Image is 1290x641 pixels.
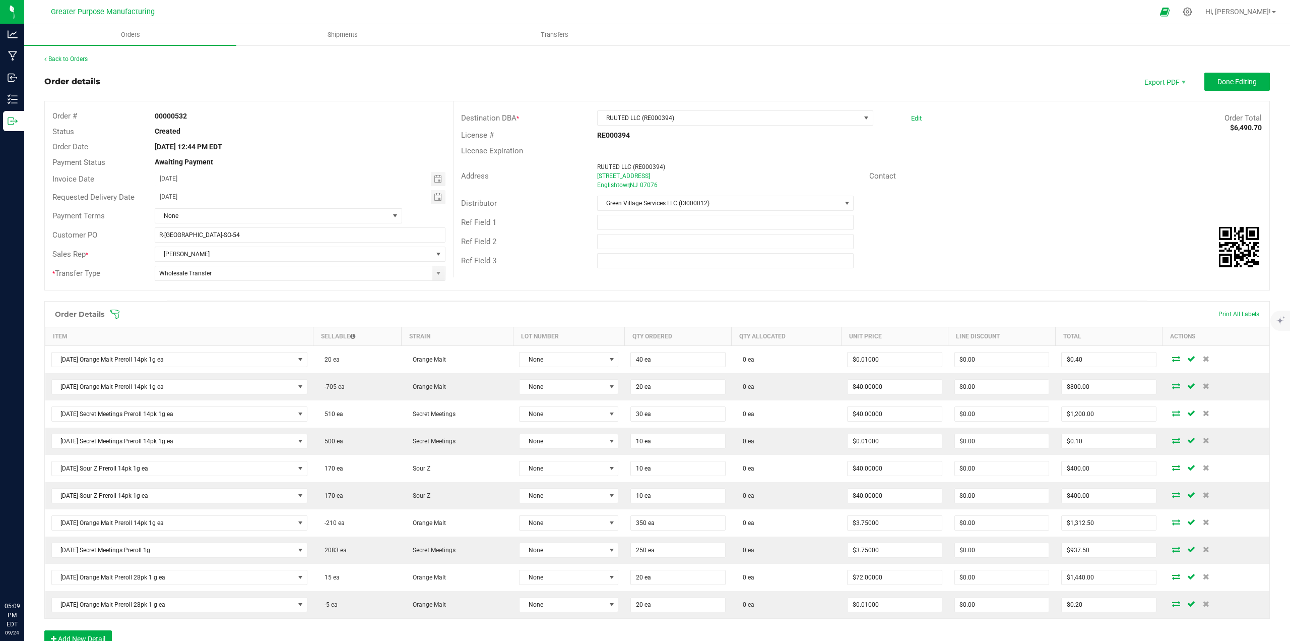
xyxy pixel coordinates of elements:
[1184,356,1199,362] span: Save Order Detail
[631,434,725,448] input: 0
[408,547,456,554] span: Secret Meetings
[955,461,1049,476] input: 0
[1219,227,1259,267] img: Scan me!
[448,24,661,45] a: Transfers
[640,182,658,189] span: 07076
[955,516,1049,530] input: 0
[1199,383,1214,389] span: Delete Order Detail
[52,250,86,259] span: Sales Rep
[155,209,389,223] span: None
[520,353,605,367] span: None
[848,543,941,557] input: 0
[51,543,307,558] span: NO DATA FOUND
[738,383,754,390] span: 0 ea
[738,547,754,554] span: 0 ea
[155,112,187,120] strong: 00000532
[51,597,307,612] span: NO DATA FOUND
[52,407,294,421] span: [DATE] Secret Meetings Preroll 14pk 1g ea
[738,438,754,445] span: 0 ea
[520,461,605,476] span: None
[1062,353,1155,367] input: 0
[631,461,725,476] input: 0
[5,629,20,636] p: 09/24
[1184,383,1199,389] span: Save Order Detail
[848,380,941,394] input: 0
[155,143,222,151] strong: [DATE] 12:44 PM EDT
[848,489,941,503] input: 0
[1199,464,1214,471] span: Delete Order Detail
[955,434,1049,448] input: 0
[1199,410,1214,416] span: Delete Order Detail
[1134,73,1194,91] li: Export PDF
[461,171,489,181] span: Address
[51,8,155,16] span: Greater Purpose Manufacturing
[1062,434,1155,448] input: 0
[630,182,638,189] span: NJ
[631,598,725,612] input: 0
[52,489,294,503] span: [DATE] Sour Z Preroll 14pk 1g ea
[841,327,948,346] th: Unit Price
[408,574,446,581] span: Orange Malt
[8,51,18,61] inline-svg: Manufacturing
[1230,124,1262,132] strong: $6,490.70
[631,516,725,530] input: 0
[319,492,343,499] span: 170 ea
[527,30,582,39] span: Transfers
[955,407,1049,421] input: 0
[431,190,445,204] span: Toggle calendar
[624,327,731,346] th: Qty Ordered
[738,519,754,527] span: 0 ea
[1199,601,1214,607] span: Delete Order Detail
[55,310,104,318] h1: Order Details
[738,492,754,499] span: 0 ea
[1184,546,1199,552] span: Save Order Detail
[955,489,1049,503] input: 0
[51,488,307,503] span: NO DATA FOUND
[52,543,294,557] span: [DATE] Secret Meetings Preroll 1g
[461,113,517,123] span: Destination DBA
[598,111,860,125] span: RUUTED LLC (RE000394)
[1199,573,1214,579] span: Delete Order Detail
[1055,327,1162,346] th: Total
[461,146,523,155] span: License Expiration
[1062,516,1155,530] input: 0
[1062,598,1155,612] input: 0
[520,434,605,448] span: None
[520,380,605,394] span: None
[461,199,497,208] span: Distributor
[52,269,100,278] span: Transfer Type
[1184,519,1199,525] span: Save Order Detail
[408,601,446,608] span: Orange Malt
[52,193,135,202] span: Requested Delivery Date
[848,570,941,585] input: 0
[8,29,18,39] inline-svg: Analytics
[631,570,725,585] input: 0
[1199,356,1214,362] span: Delete Order Detail
[1184,437,1199,443] span: Save Order Detail
[408,411,456,418] span: Secret Meetings
[51,434,307,449] span: NO DATA FOUND
[52,158,105,167] span: Payment Status
[155,158,213,166] strong: Awaiting Payment
[1199,492,1214,498] span: Delete Order Detail
[629,182,630,189] span: ,
[52,461,294,476] span: [DATE] Sour Z Preroll 14pk 1g ea
[1184,573,1199,579] span: Save Order Detail
[51,570,307,585] span: NO DATA FOUND
[314,30,371,39] span: Shipments
[1184,410,1199,416] span: Save Order Detail
[738,356,754,363] span: 0 ea
[319,383,345,390] span: -705 ea
[869,171,896,181] span: Contact
[408,438,456,445] span: Secret Meetings
[1184,464,1199,471] span: Save Order Detail
[1204,73,1270,91] button: Done Editing
[738,411,754,418] span: 0 ea
[598,196,841,210] span: Green Village Services LLC (DI000012)
[1062,489,1155,503] input: 0
[955,380,1049,394] input: 0
[631,543,725,557] input: 0
[911,114,922,122] a: Edit
[51,352,307,367] span: NO DATA FOUND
